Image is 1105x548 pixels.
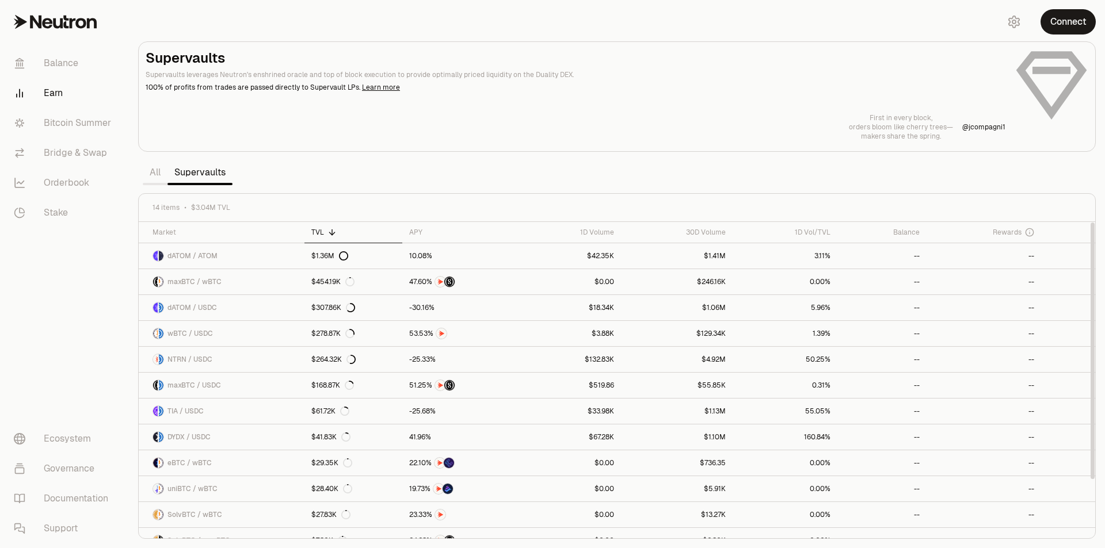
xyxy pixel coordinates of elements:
a: $278.87K [304,321,402,346]
a: -- [837,502,927,527]
img: SolvBTC Logo [153,509,158,520]
span: maxBTC / USDC [167,381,221,390]
img: USDC Logo [159,354,163,365]
a: -- [837,243,927,269]
a: $55.85K [621,373,733,398]
div: $41.83K [311,432,350,442]
img: USDC Logo [159,328,163,339]
img: NTRN [435,277,445,287]
img: NTRN [435,380,445,390]
a: $29.35K [304,450,402,476]
a: $132.83K [519,347,621,372]
img: maxBTC Logo [153,380,158,390]
img: wBTC Logo [159,509,163,520]
img: USDC Logo [159,406,163,416]
a: $41.83K [304,424,402,450]
span: TIA / USDC [167,407,204,416]
img: TIA Logo [153,406,158,416]
a: $28.40K [304,476,402,501]
span: NTRN / USDC [167,355,212,364]
a: -- [837,476,927,501]
a: -- [927,398,1041,424]
img: Structured Points [444,535,455,546]
a: wBTC LogoUSDC LogowBTC / USDC [139,321,304,346]
img: dATOM Logo [153,251,158,261]
a: $0.00 [519,450,621,476]
img: dATOM Logo [153,302,158,313]
button: NTRNStructured Points [409,276,512,288]
a: $4.92M [621,347,733,372]
div: TVL [311,228,395,237]
img: USDC Logo [159,302,163,313]
span: Rewards [993,228,1022,237]
a: maxBTC LogowBTC LogomaxBTC / wBTC [139,269,304,294]
a: 3.11% [733,243,837,269]
button: NTRNStructured Points [409,535,512,546]
a: -- [837,295,927,320]
div: 1D Volume [526,228,614,237]
a: -- [927,347,1041,372]
a: $736.35 [621,450,733,476]
img: SolvBTC Logo [153,535,158,546]
img: USDC Logo [159,380,163,390]
a: First in every block,orders bloom like cherry trees—makers share the spring. [849,113,953,141]
a: $3.88K [519,321,621,346]
a: -- [927,269,1041,294]
a: $61.72K [304,398,402,424]
span: wBTC / USDC [167,329,213,338]
a: -- [927,295,1041,320]
a: $307.86K [304,295,402,320]
a: $13.27K [621,502,733,527]
img: maxBTC Logo [159,535,163,546]
a: Balance [5,48,124,78]
div: $454.19K [311,277,355,286]
a: maxBTC LogoUSDC LogomaxBTC / USDC [139,373,304,398]
a: dATOM LogoUSDC LogodATOM / USDC [139,295,304,320]
a: -- [927,243,1041,269]
a: 0.31% [733,373,837,398]
a: $168.87K [304,373,402,398]
a: Bitcoin Summer [5,108,124,138]
a: $27.83K [304,502,402,527]
a: -- [837,398,927,424]
a: NTRNBedrock Diamonds [402,476,519,501]
p: orders bloom like cherry trees— [849,122,953,132]
a: NTRN [402,321,519,346]
a: -- [927,373,1041,398]
a: 0.00% [733,502,837,527]
h2: Supervaults [146,49,1005,67]
button: NTRN [409,509,512,520]
span: dATOM / USDC [167,303,217,312]
button: NTRNBedrock Diamonds [409,483,512,495]
a: Supervaults [167,161,233,184]
a: $1.41M [621,243,733,269]
button: NTRNStructured Points [409,380,512,391]
a: SolvBTC LogowBTC LogoSolvBTC / wBTC [139,502,304,527]
a: NTRN [402,502,519,527]
img: NTRN [433,484,444,494]
a: 50.25% [733,347,837,372]
a: $0.00 [519,502,621,527]
p: Supervaults leverages Neutron's enshrined oracle and top of block execution to provide optimally ... [146,70,1005,80]
button: NTRN [409,328,512,339]
span: 14 items [153,203,180,212]
div: 1D Vol/TVL [740,228,830,237]
img: Structured Points [444,277,455,287]
img: NTRN [435,535,445,546]
a: NTRNEtherFi Points [402,450,519,476]
a: Governance [5,454,124,484]
div: $29.35K [311,458,352,467]
span: uniBTC / wBTC [167,484,218,493]
a: eBTC LogowBTC LogoeBTC / wBTC [139,450,304,476]
a: Bridge & Swap [5,138,124,168]
span: SolvBTC / wBTC [167,510,222,519]
a: NTRNStructured Points [402,269,519,294]
div: $264.32K [311,355,356,364]
div: Market [153,228,298,237]
a: -- [927,321,1041,346]
a: $5.91K [621,476,733,501]
img: wBTC Logo [159,277,163,287]
a: Learn more [362,83,400,92]
img: eBTC Logo [153,458,158,468]
a: 0.00% [733,476,837,501]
